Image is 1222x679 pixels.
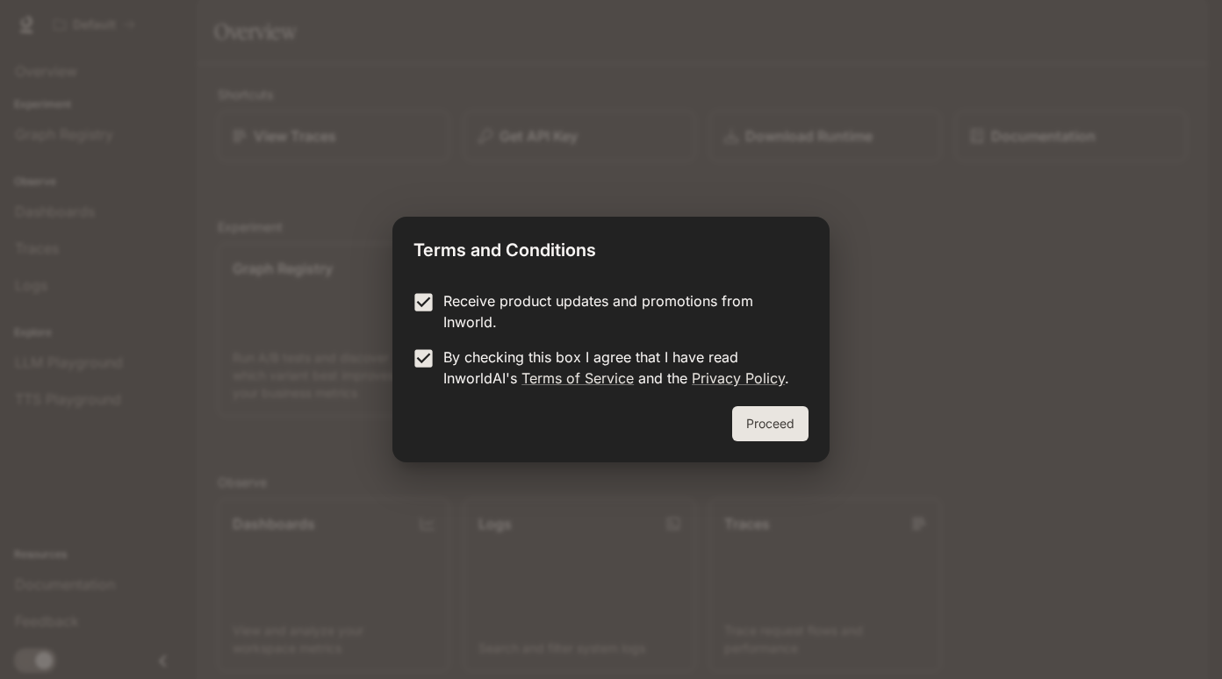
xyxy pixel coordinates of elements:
button: Proceed [732,406,809,441]
p: Receive product updates and promotions from Inworld. [443,290,794,332]
a: Terms of Service [521,369,634,387]
p: By checking this box I agree that I have read InworldAI's and the . [443,347,794,389]
a: Privacy Policy [692,369,785,387]
h2: Terms and Conditions [392,217,830,276]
